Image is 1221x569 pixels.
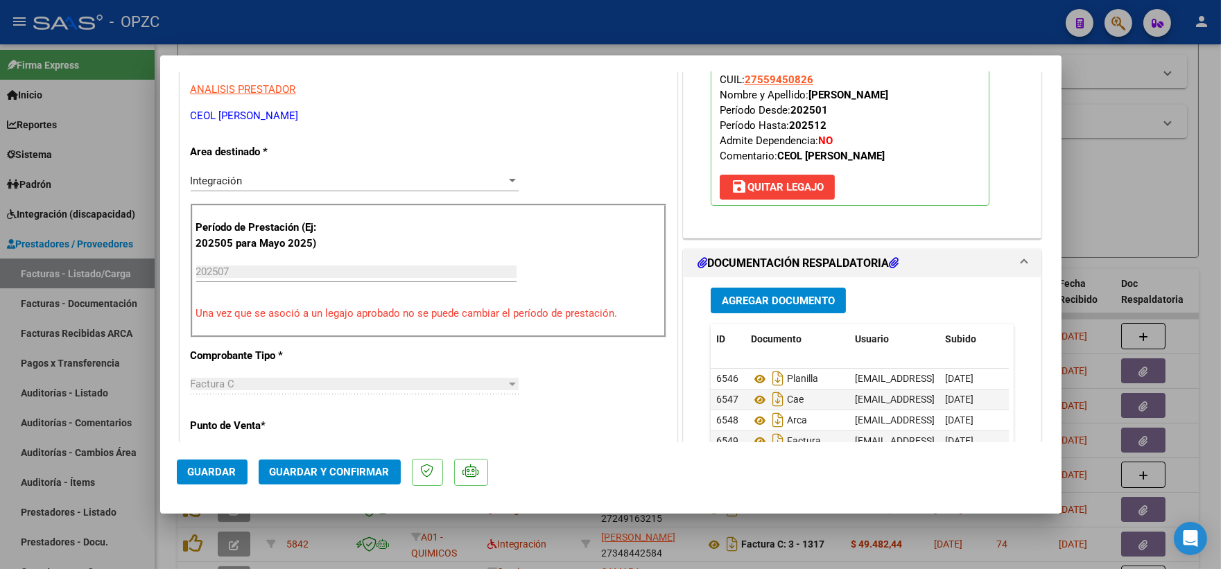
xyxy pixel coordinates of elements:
strong: 202501 [790,104,828,116]
span: [EMAIL_ADDRESS][DOMAIN_NAME] - [PERSON_NAME] [855,373,1090,384]
datatable-header-cell: Documento [745,324,849,354]
p: Comprobante Tipo * [191,348,334,364]
p: CEOL [PERSON_NAME] [191,108,666,124]
span: [EMAIL_ADDRESS][DOMAIN_NAME] - [PERSON_NAME] [855,414,1090,426]
span: Arca [751,415,807,426]
datatable-header-cell: ID [711,324,745,354]
span: Documento [751,333,802,344]
span: ANALISIS PRESTADOR [191,83,296,96]
div: Open Intercom Messenger [1174,522,1207,555]
span: [DATE] [945,414,973,426]
span: 6546 [716,373,738,384]
div: DOCUMENTACIÓN RESPALDATORIA [684,277,1041,565]
span: Cae [751,394,804,405]
span: Subido [945,333,976,344]
p: Período de Prestación (Ej: 202505 para Mayo 2025) [196,220,336,251]
span: [DATE] [945,394,973,405]
h1: DOCUMENTACIÓN RESPALDATORIA [698,255,899,272]
strong: CEOL [PERSON_NAME] [777,150,885,162]
mat-icon: save [731,178,747,195]
span: Guardar [188,466,236,478]
span: Comentario: [720,150,885,162]
span: Integración [191,175,243,187]
datatable-header-cell: Usuario [849,324,939,354]
button: Quitar Legajo [720,175,835,200]
i: Descargar documento [769,430,787,452]
mat-expansion-panel-header: DOCUMENTACIÓN RESPALDATORIA [684,250,1041,277]
span: ID [716,333,725,344]
span: Usuario [855,333,889,344]
p: Legajo preaprobado para Período de Prestación: [711,21,989,206]
strong: [PERSON_NAME] [808,89,888,101]
i: Descargar documento [769,388,787,410]
span: [EMAIL_ADDRESS][DOMAIN_NAME] - [PERSON_NAME] [855,394,1090,405]
span: 6549 [716,435,738,446]
i: Descargar documento [769,367,787,389]
strong: NO [818,134,833,147]
span: 6548 [716,414,738,426]
span: 27559450826 [745,73,813,86]
datatable-header-cell: Subido [939,324,1009,354]
span: 6547 [716,394,738,405]
span: [EMAIL_ADDRESS][DOMAIN_NAME] - [PERSON_NAME] [855,435,1090,446]
button: Guardar [177,459,248,484]
i: Descargar documento [769,409,787,431]
span: Guardar y Confirmar [270,466,390,478]
p: Punto de Venta [191,418,334,434]
span: Agregar Documento [722,295,835,307]
p: Area destinado * [191,144,334,160]
span: Planilla [751,374,818,385]
span: [DATE] [945,435,973,446]
button: Agregar Documento [711,288,846,313]
span: Factura C [191,378,235,390]
span: CUIL: Nombre y Apellido: Período Desde: Período Hasta: Admite Dependencia: [720,73,888,162]
span: [DATE] [945,373,973,384]
span: Factura [751,436,821,447]
button: Guardar y Confirmar [259,459,401,484]
strong: 202512 [789,119,826,132]
p: Una vez que se asoció a un legajo aprobado no se puede cambiar el período de prestación. [196,306,661,322]
span: Quitar Legajo [731,181,824,193]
